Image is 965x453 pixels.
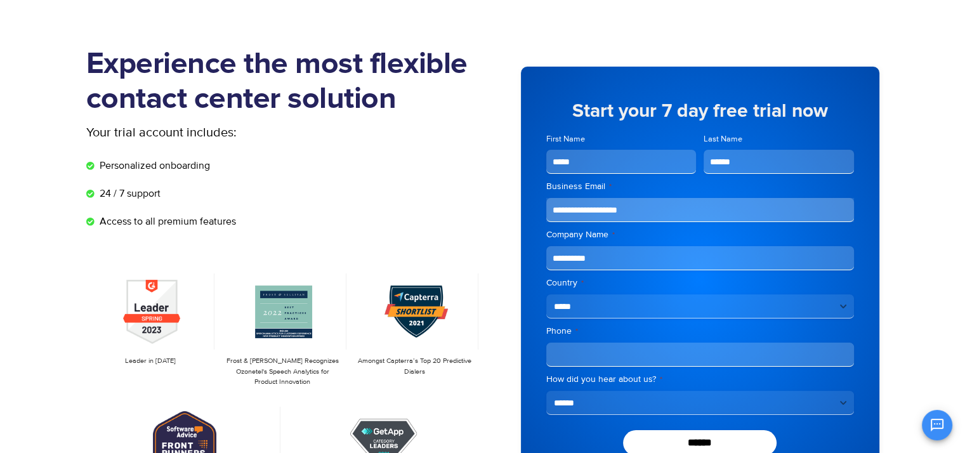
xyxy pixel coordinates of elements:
[546,180,854,193] label: Business Email
[546,373,854,386] label: How did you hear about us?
[546,228,854,241] label: Company Name
[357,356,472,377] p: Amongst Capterra’s Top 20 Predictive Dialers
[96,186,161,201] span: 24 / 7 support
[86,47,483,117] h1: Experience the most flexible contact center solution
[546,102,854,121] h5: Start your 7 day free trial now
[96,158,210,173] span: Personalized onboarding
[225,356,340,388] p: Frost & [PERSON_NAME] Recognizes Ozonetel's Speech Analytics for Product Innovation
[86,123,388,142] p: Your trial account includes:
[546,277,854,289] label: Country
[704,133,854,145] label: Last Name
[546,133,697,145] label: First Name
[93,356,208,367] p: Leader in [DATE]
[546,325,854,338] label: Phone
[922,410,952,440] button: Open chat
[96,214,236,229] span: Access to all premium features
